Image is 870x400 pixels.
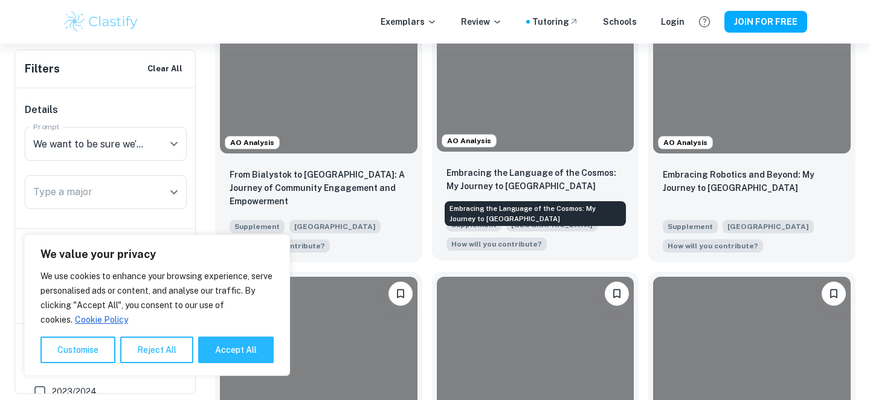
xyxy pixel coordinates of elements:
[40,269,274,327] p: We use cookies to enhance your browsing experience, serve personalised ads or content, and analys...
[120,337,193,363] button: Reject All
[663,238,763,253] span: We want to be sure we’re considering your application in the context of your personal experiences...
[52,385,97,398] span: 2023/2024
[461,15,502,28] p: Review
[63,10,140,34] img: Clastify logo
[225,137,279,148] span: AO Analysis
[25,103,187,117] h6: Details
[230,168,408,208] p: From Bialystok to Northwestern: A Journey of Community Engagement and Empowerment
[442,135,496,146] span: AO Analysis
[822,282,846,306] button: Please log in to bookmark exemplars
[532,15,579,28] a: Tutoring
[74,314,129,325] a: Cookie Policy
[663,220,718,233] span: Supplement
[432,1,639,262] a: AO AnalysisPlease log in to bookmark exemplarsEmbracing the Language of the Cosmos: My Journey to...
[381,15,437,28] p: Exemplars
[388,282,413,306] button: Please log in to bookmark exemplars
[446,236,547,251] span: We want to be sure we’re considering your application in the context of your personal experiences...
[451,239,542,250] span: How will you contribute?
[166,184,182,201] button: Open
[230,220,285,233] span: Supplement
[166,135,182,152] button: Open
[668,240,758,251] span: How will you contribute?
[603,15,637,28] a: Schools
[659,137,712,148] span: AO Analysis
[198,337,274,363] button: Accept All
[445,201,626,226] div: Embracing the Language of the Cosmos: My Journey to [GEOGRAPHIC_DATA]
[661,15,685,28] a: Login
[40,247,274,262] p: We value your privacy
[663,168,841,195] p: Embracing Robotics and Beyond: My Journey to Northwestern
[446,166,625,193] p: Embracing the Language of the Cosmos: My Journey to Northwestern
[289,220,381,233] span: [GEOGRAPHIC_DATA]
[723,220,814,233] span: [GEOGRAPHIC_DATA]
[648,1,855,262] a: AO AnalysisPlease log in to bookmark exemplarsEmbracing Robotics and Beyond: My Journey to Northw...
[24,234,290,376] div: We value your privacy
[694,11,715,32] button: Help and Feedback
[40,337,115,363] button: Customise
[144,60,185,78] button: Clear All
[215,1,422,262] a: AO AnalysisPlease log in to bookmark exemplarsFrom Bialystok to Northwestern: A Journey of Commun...
[25,60,60,77] h6: Filters
[33,121,60,132] label: Prompt
[605,282,629,306] button: Please log in to bookmark exemplars
[724,11,807,33] button: JOIN FOR FREE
